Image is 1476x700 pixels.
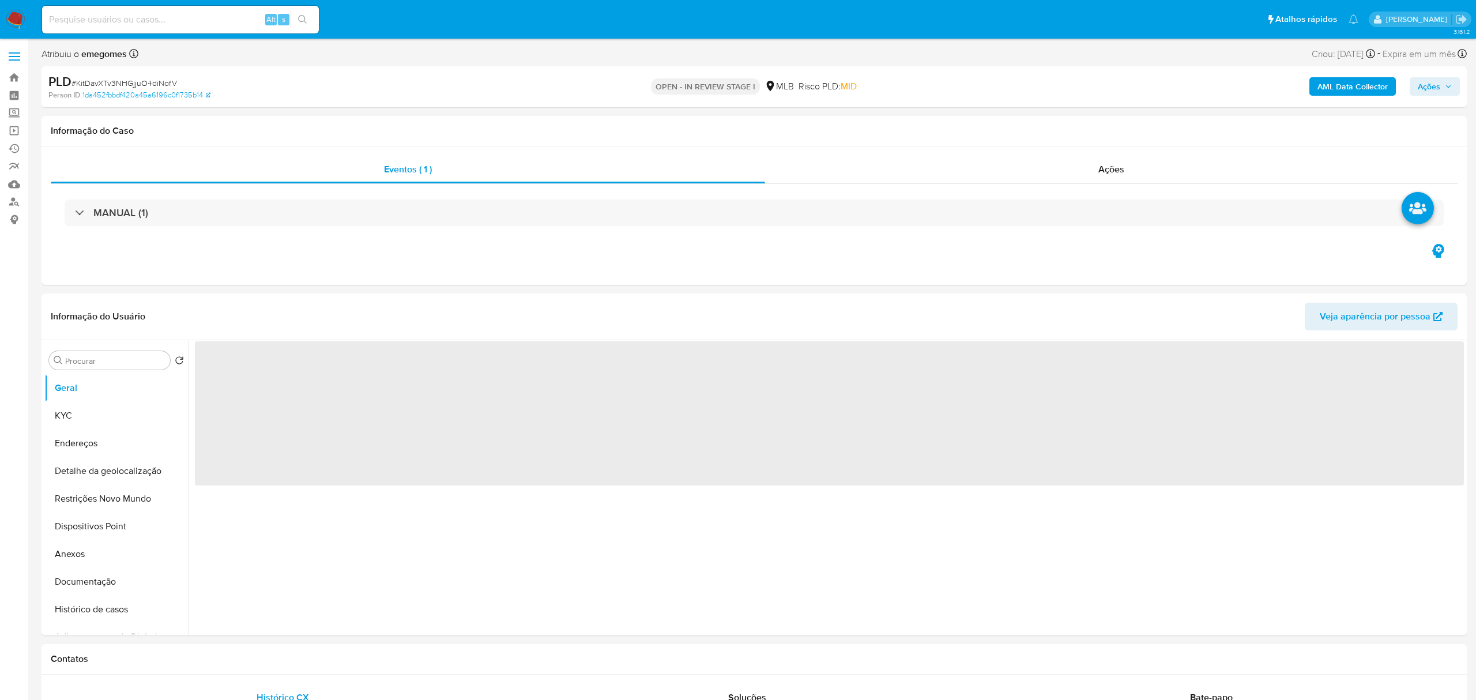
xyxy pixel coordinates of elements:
[44,402,189,430] button: KYC
[1410,77,1460,96] button: Ações
[799,80,857,93] span: Risco PLD:
[51,653,1458,665] h1: Contatos
[93,206,148,219] h3: MANUAL (1)
[291,12,314,28] button: search-icon
[651,78,760,95] p: OPEN - IN REVIEW STAGE I
[1098,163,1124,176] span: Ações
[44,374,189,402] button: Geral
[44,596,189,623] button: Histórico de casos
[48,90,80,100] b: Person ID
[71,77,177,89] span: # KitDavXTv3NHGjjuO4diNofV
[1383,48,1456,61] span: Expira em um mês
[841,80,857,93] span: MID
[1305,303,1458,330] button: Veja aparência por pessoa
[44,485,189,513] button: Restrições Novo Mundo
[51,125,1458,137] h1: Informação do Caso
[266,14,276,25] span: Alt
[195,341,1464,486] span: ‌
[82,90,210,100] a: 1da452fbbdf420a45a6196c0f1735b14
[1317,77,1388,96] b: AML Data Collector
[48,72,71,91] b: PLD
[1377,46,1380,62] span: -
[282,14,285,25] span: s
[1455,13,1467,25] a: Sair
[1418,77,1440,96] span: Ações
[1386,14,1451,25] p: emerson.gomes@mercadopago.com.br
[42,12,319,27] input: Pesquise usuários ou casos...
[1320,303,1430,330] span: Veja aparência por pessoa
[42,48,127,61] span: Atribuiu o
[1275,13,1337,25] span: Atalhos rápidos
[44,568,189,596] button: Documentação
[1312,46,1375,62] div: Criou: [DATE]
[175,356,184,368] button: Retornar ao pedido padrão
[1349,14,1358,24] a: Notificações
[65,356,165,366] input: Procurar
[44,540,189,568] button: Anexos
[765,80,794,93] div: MLB
[79,47,127,61] b: emegomes
[1309,77,1396,96] button: AML Data Collector
[65,200,1444,226] div: MANUAL (1)
[44,623,189,651] button: Adiantamentos de Dinheiro
[44,513,189,540] button: Dispositivos Point
[51,311,145,322] h1: Informação do Usuário
[384,163,432,176] span: Eventos ( 1 )
[44,430,189,457] button: Endereços
[44,457,189,485] button: Detalhe da geolocalização
[54,356,63,365] button: Procurar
